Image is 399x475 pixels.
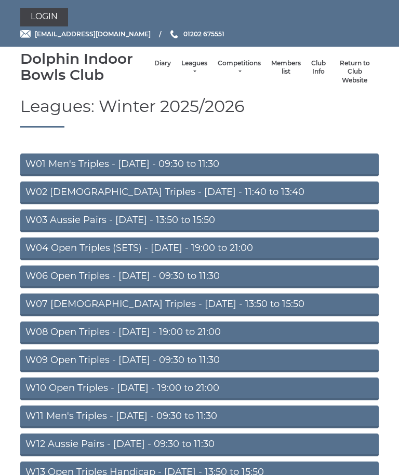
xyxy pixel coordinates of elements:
[20,153,379,176] a: W01 Men's Triples - [DATE] - 09:30 to 11:30
[20,237,379,260] a: W04 Open Triples (SETS) - [DATE] - 19:00 to 21:00
[154,59,171,68] a: Diary
[20,181,379,204] a: W02 [DEMOGRAPHIC_DATA] Triples - [DATE] - 11:40 to 13:40
[20,8,68,26] a: Login
[20,29,151,39] a: Email [EMAIL_ADDRESS][DOMAIN_NAME]
[311,59,326,76] a: Club Info
[35,30,151,38] span: [EMAIL_ADDRESS][DOMAIN_NAME]
[20,434,379,456] a: W12 Aussie Pairs - [DATE] - 09:30 to 11:30
[20,97,379,127] h1: Leagues: Winter 2025/2026
[20,266,379,288] a: W06 Open Triples - [DATE] - 09:30 to 11:30
[170,30,178,38] img: Phone us
[183,30,224,38] span: 01202 675551
[20,209,379,232] a: W03 Aussie Pairs - [DATE] - 13:50 to 15:50
[181,59,207,76] a: Leagues
[20,378,379,400] a: W10 Open Triples - [DATE] - 19:00 to 21:00
[20,30,31,38] img: Email
[20,294,379,316] a: W07 [DEMOGRAPHIC_DATA] Triples - [DATE] - 13:50 to 15:50
[218,59,261,76] a: Competitions
[20,322,379,344] a: W08 Open Triples - [DATE] - 19:00 to 21:00
[271,59,301,76] a: Members list
[336,59,374,85] a: Return to Club Website
[20,350,379,372] a: W09 Open Triples - [DATE] - 09:30 to 11:30
[169,29,224,39] a: Phone us 01202 675551
[20,51,149,83] div: Dolphin Indoor Bowls Club
[20,406,379,428] a: W11 Men's Triples - [DATE] - 09:30 to 11:30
